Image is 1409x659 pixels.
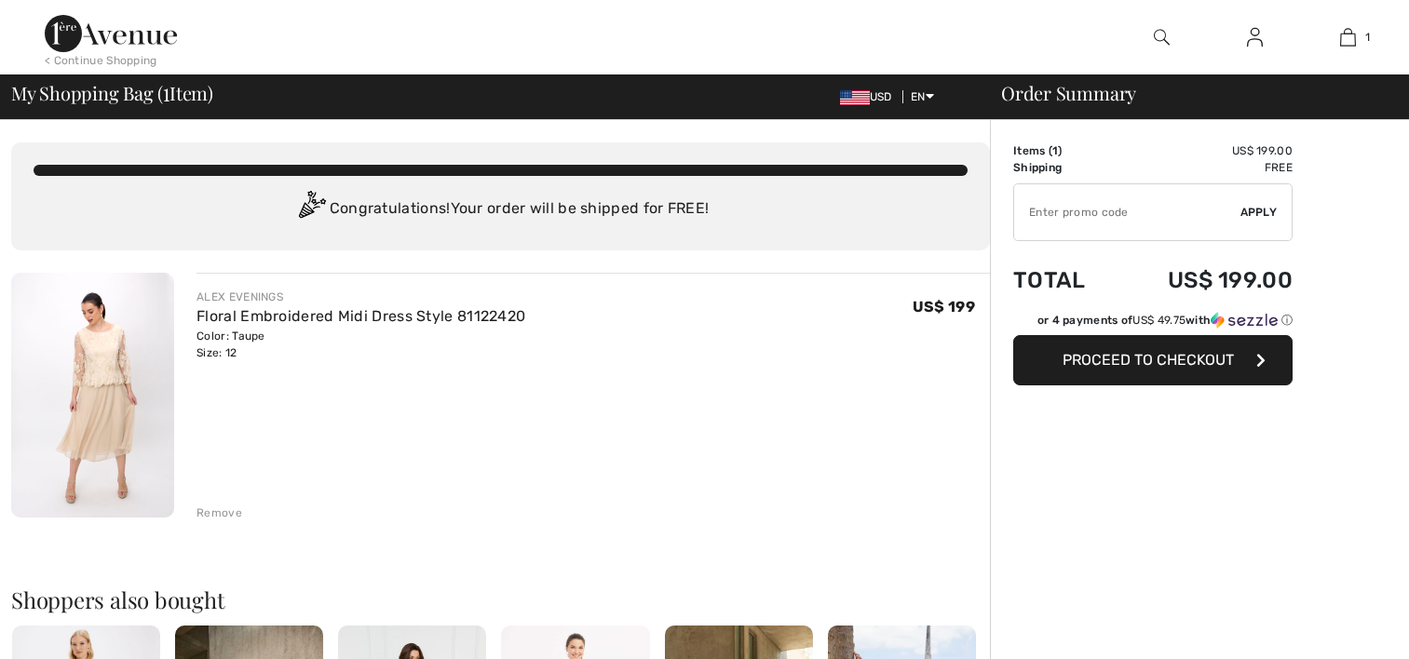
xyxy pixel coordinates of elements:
div: Order Summary [979,84,1398,102]
div: ALEX EVENINGS [196,289,525,305]
td: Items ( ) [1013,142,1116,159]
span: Proceed to Checkout [1063,351,1234,369]
span: My Shopping Bag ( Item) [11,84,213,102]
button: Proceed to Checkout [1013,335,1293,385]
a: Floral Embroidered Midi Dress Style 81122420 [196,307,525,325]
td: Free [1116,159,1293,176]
div: Congratulations! Your order will be shipped for FREE! [34,191,968,228]
input: Promo code [1014,184,1240,240]
img: US Dollar [840,90,870,105]
img: Congratulation2.svg [292,191,330,228]
h2: Shoppers also bought [11,588,990,611]
div: or 4 payments ofUS$ 49.75withSezzle Click to learn more about Sezzle [1013,312,1293,335]
a: 1 [1302,26,1393,48]
div: or 4 payments of with [1037,312,1293,329]
a: Sign In [1232,26,1278,49]
div: Remove [196,504,242,521]
img: search the website [1154,26,1170,48]
td: US$ 199.00 [1116,142,1293,159]
span: US$ 49.75 [1132,314,1185,327]
img: My Info [1247,26,1263,48]
span: USD [840,90,900,103]
td: Shipping [1013,159,1116,176]
td: Total [1013,249,1116,312]
img: My Bag [1340,26,1356,48]
span: 1 [1052,144,1058,157]
img: Floral Embroidered Midi Dress Style 81122420 [11,273,174,518]
span: 1 [163,79,169,103]
div: < Continue Shopping [45,52,157,69]
span: 1 [1365,29,1370,46]
img: 1ère Avenue [45,15,177,52]
span: EN [911,90,934,103]
img: Sezzle [1211,312,1278,329]
span: US$ 199 [913,298,975,316]
span: Apply [1240,204,1278,221]
td: US$ 199.00 [1116,249,1293,312]
div: Color: Taupe Size: 12 [196,328,525,361]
